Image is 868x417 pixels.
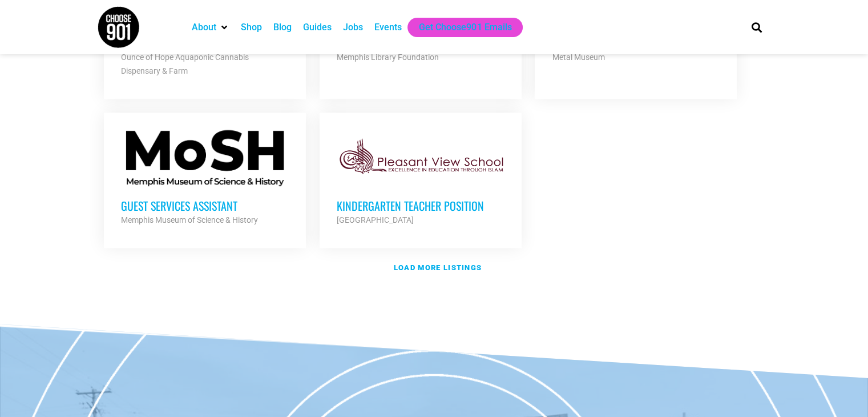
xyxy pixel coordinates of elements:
[186,18,235,37] div: About
[419,21,511,34] a: Get Choose901 Emails
[98,255,771,281] a: Load more listings
[337,215,414,224] strong: [GEOGRAPHIC_DATA]
[241,21,262,34] a: Shop
[273,21,292,34] a: Blog
[104,113,306,244] a: Guest Services Assistant Memphis Museum of Science & History
[747,18,766,37] div: Search
[192,21,216,34] a: About
[552,53,604,62] strong: Metal Museum
[121,198,289,213] h3: Guest Services Assistant
[374,21,402,34] a: Events
[186,18,732,37] nav: Main nav
[343,21,363,34] a: Jobs
[394,263,482,272] strong: Load more listings
[121,215,258,224] strong: Memphis Museum of Science & History
[303,21,332,34] a: Guides
[337,53,439,62] strong: Memphis Library Foundation
[337,198,504,213] h3: Kindergarten Teacher Position
[320,113,522,244] a: Kindergarten Teacher Position [GEOGRAPHIC_DATA]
